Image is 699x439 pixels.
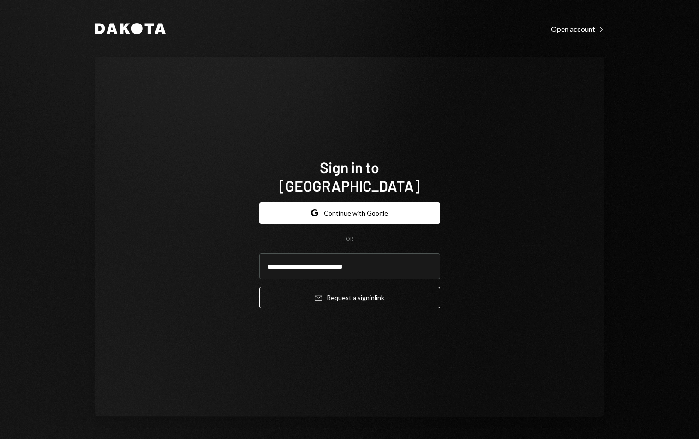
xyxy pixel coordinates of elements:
h1: Sign in to [GEOGRAPHIC_DATA] [259,158,440,195]
a: Open account [551,24,604,34]
div: OR [346,235,353,243]
button: Request a signinlink [259,287,440,308]
button: Continue with Google [259,202,440,224]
